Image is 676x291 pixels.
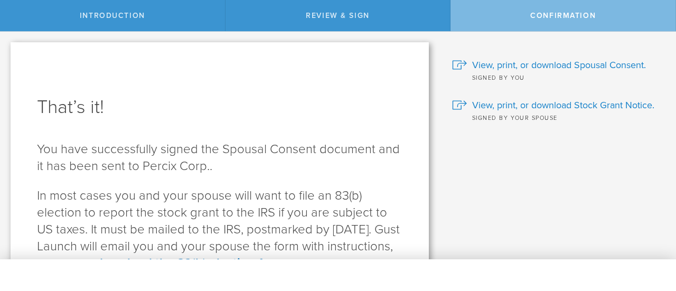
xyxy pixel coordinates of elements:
[452,112,660,123] div: Signed by your spouse
[37,187,402,272] p: In most cases you and your spouse will want to file an 83(b) election to report the stock grant t...
[80,11,145,20] span: Introduction
[37,95,402,120] h1: That’s it!
[452,72,660,82] div: Signed by you
[96,256,312,271] a: download the 83(b) election form now
[530,11,596,20] span: Confirmation
[472,58,646,72] span: View, print, or download Spousal Consent.
[472,98,654,112] span: View, print, or download Stock Grant Notice.
[306,11,370,20] span: Review & Sign
[37,141,402,175] p: You have successfully signed the Spousal Consent document and it has been sent to Percix Corp..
